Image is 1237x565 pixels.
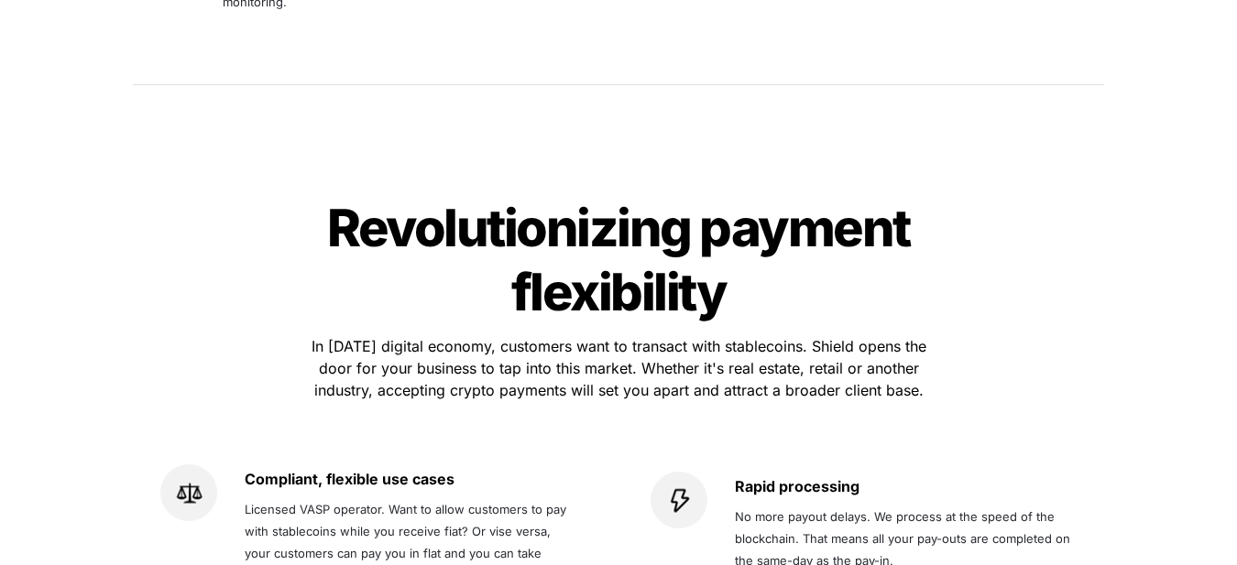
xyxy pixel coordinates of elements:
[245,470,454,488] strong: Compliant, flexible use cases
[312,337,931,399] span: In [DATE] digital economy, customers want to transact with stablecoins. Shield opens the door for...
[327,197,918,323] span: Revolutionizing payment flexibility
[735,477,859,495] strong: Rapid processing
